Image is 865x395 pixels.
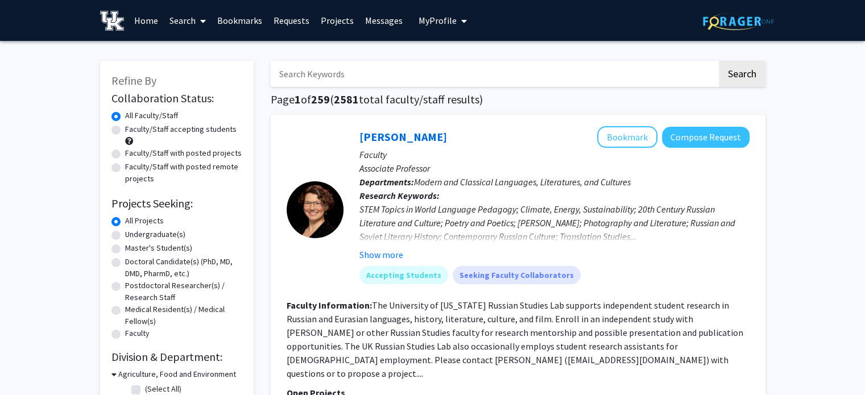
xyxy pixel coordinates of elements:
[359,190,440,201] b: Research Keywords:
[271,61,717,87] input: Search Keywords
[359,1,408,40] a: Messages
[315,1,359,40] a: Projects
[359,202,750,243] div: STEM Topics in World Language Pedagogy; Climate, Energy, Sustainability; 20th Century Russian Lit...
[125,280,242,303] label: Postdoctoral Researcher(s) / Research Staff
[268,1,315,40] a: Requests
[817,344,856,386] iframe: Chat
[125,147,242,159] label: Faculty/Staff with posted projects
[164,1,212,40] a: Search
[100,11,125,31] img: University of Kentucky Logo
[359,161,750,175] p: Associate Professor
[359,176,414,188] b: Departments:
[125,303,242,327] label: Medical Resident(s) / Medical Fellow(s)
[129,1,164,40] a: Home
[111,73,156,88] span: Refine By
[111,350,242,364] h2: Division & Department:
[597,126,657,148] button: Add Molly Blasing to Bookmarks
[118,368,236,380] h3: Agriculture, Food and Environment
[125,228,185,240] label: Undergraduate(s)
[125,123,237,135] label: Faculty/Staff accepting students
[125,242,192,254] label: Master's Student(s)
[125,110,178,122] label: All Faculty/Staff
[334,92,359,106] span: 2581
[287,300,743,379] fg-read-more: The University of [US_STATE] Russian Studies Lab supports independent student research in Russian...
[311,92,330,106] span: 259
[111,197,242,210] h2: Projects Seeking:
[111,92,242,105] h2: Collaboration Status:
[662,127,750,148] button: Compose Request to Molly Blasing
[414,176,631,188] span: Modern and Classical Languages, Literatures, and Cultures
[719,61,765,87] button: Search
[359,266,448,284] mat-chip: Accepting Students
[419,15,457,26] span: My Profile
[125,327,150,339] label: Faculty
[359,248,403,261] button: Show more
[287,300,372,311] b: Faculty Information:
[271,93,765,106] h1: Page of ( total faculty/staff results)
[295,92,301,106] span: 1
[359,148,750,161] p: Faculty
[145,383,181,395] label: (Select All)
[125,256,242,280] label: Doctoral Candidate(s) (PhD, MD, DMD, PharmD, etc.)
[703,13,774,30] img: ForagerOne Logo
[212,1,268,40] a: Bookmarks
[125,161,242,185] label: Faculty/Staff with posted remote projects
[359,130,447,144] a: [PERSON_NAME]
[453,266,581,284] mat-chip: Seeking Faculty Collaborators
[125,215,164,227] label: All Projects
